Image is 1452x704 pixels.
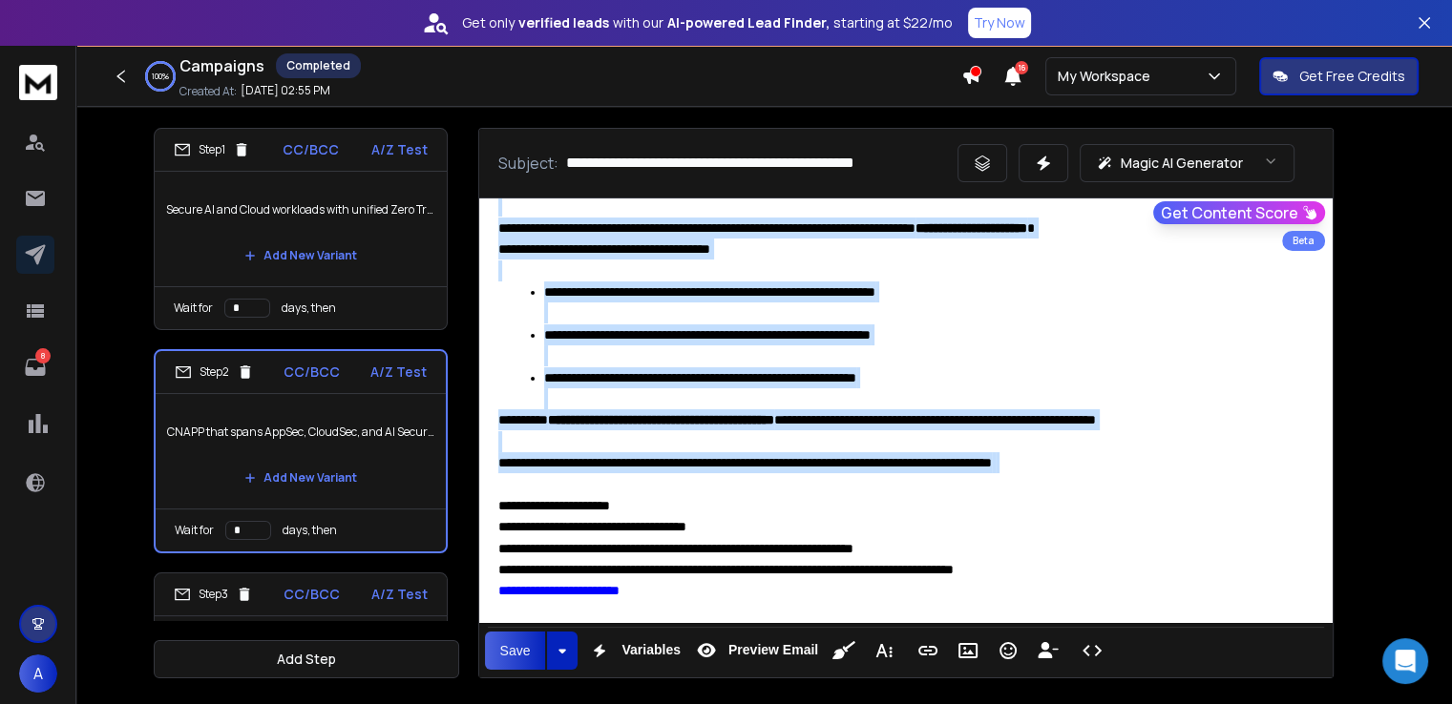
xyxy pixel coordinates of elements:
button: Variables [581,632,684,670]
button: More Text [866,632,902,670]
button: A [19,654,57,693]
p: Try Now [974,13,1025,32]
p: Get only with our starting at $22/mo [462,13,953,32]
p: 8 [35,348,51,363]
button: Preview Email [688,632,822,670]
p: Created At: [179,84,237,99]
a: 8 [16,348,54,386]
div: Step 2 [175,363,254,381]
span: Variables [618,642,684,658]
div: Open Intercom Messenger [1382,638,1428,684]
strong: AI-powered Lead Finder, [667,13,830,32]
h1: Campaigns [179,54,264,77]
span: Preview Email [725,642,822,658]
button: Save [485,632,546,670]
p: 100 % [152,71,169,82]
button: Emoticons [990,632,1026,670]
p: A/Z Test [370,362,427,382]
div: Step 3 [174,586,253,603]
button: Insert Link (Ctrl+K) [910,632,946,670]
button: Add New Variant [229,459,372,497]
p: Subject: [498,152,558,175]
button: Get Content Score [1153,201,1325,224]
p: days, then [282,300,336,316]
button: Add Step [154,640,459,678]
p: CC/BCC [284,362,340,382]
div: Step 1 [174,141,250,158]
p: [DATE] 02:55 PM [241,83,330,98]
p: A/Z Test [371,585,428,604]
p: Wait for [174,300,213,316]
li: Step1CC/BCCA/Z TestSecure AI and Cloud workloads with unified Zero Trust CNAPPAdd New VariantWait... [154,128,448,330]
p: Wait for [175,523,214,538]
p: Magic AI Generator [1121,154,1243,173]
span: 16 [1015,61,1028,74]
p: Get Free Credits [1299,67,1405,86]
button: Add New Variant [229,237,372,275]
p: A/Z Test [371,140,428,159]
button: Clean HTML [826,632,862,670]
p: CC/BCC [284,585,340,604]
p: CC/BCC [283,140,339,159]
p: CNAPP that spans AppSec, CloudSec, and AI Security [167,405,434,459]
img: logo [19,65,57,100]
button: Get Free Credits [1259,57,1419,95]
button: Try Now [968,8,1031,38]
li: Step2CC/BCCA/Z TestCNAPP that spans AppSec, CloudSec, and AI SecurityAdd New VariantWait fordays,... [154,349,448,553]
strong: verified leads [518,13,609,32]
div: Beta [1282,231,1325,251]
button: Insert Unsubscribe Link [1030,632,1066,670]
p: My Workspace [1058,67,1158,86]
button: Code View [1074,632,1110,670]
p: days, then [283,523,337,538]
button: Insert Image (Ctrl+P) [950,632,986,670]
div: Completed [276,53,361,78]
button: Magic AI Generator [1080,144,1294,182]
p: Secure AI and Cloud workloads with unified Zero Trust CNAPP [166,183,435,237]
